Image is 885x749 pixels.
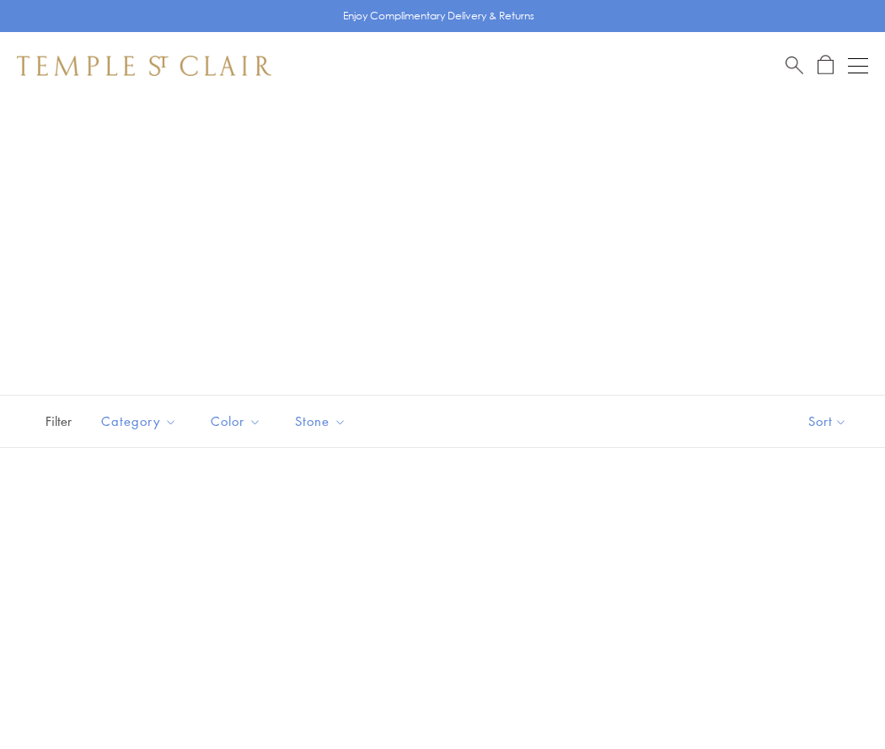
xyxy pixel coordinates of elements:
[202,411,274,432] span: Color
[770,396,885,447] button: Show sort by
[88,402,190,440] button: Category
[17,56,271,76] img: Temple St. Clair
[343,8,534,24] p: Enjoy Complimentary Delivery & Returns
[786,55,803,76] a: Search
[198,402,274,440] button: Color
[287,411,359,432] span: Stone
[93,411,190,432] span: Category
[818,55,834,76] a: Open Shopping Bag
[848,56,868,76] button: Open navigation
[282,402,359,440] button: Stone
